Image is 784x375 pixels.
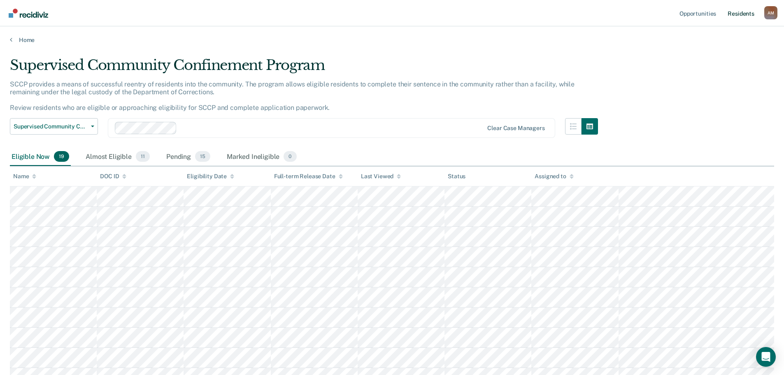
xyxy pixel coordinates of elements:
[165,148,212,166] div: Pending15
[136,151,150,162] span: 11
[9,9,48,18] img: Recidiviz
[187,173,234,180] div: Eligibility Date
[361,173,401,180] div: Last Viewed
[195,151,210,162] span: 15
[84,148,151,166] div: Almost Eligible11
[284,151,296,162] span: 0
[13,173,36,180] div: Name
[10,118,98,135] button: Supervised Community Confinement Program
[225,148,298,166] div: Marked Ineligible0
[764,6,777,19] div: A M
[274,173,343,180] div: Full-term Release Date
[10,80,575,112] p: SCCP provides a means of successful reentry of residents into the community. The program allows e...
[14,123,88,130] span: Supervised Community Confinement Program
[756,347,776,367] div: Open Intercom Messenger
[764,6,777,19] button: Profile dropdown button
[487,125,544,132] div: Clear case managers
[10,148,71,166] div: Eligible Now19
[448,173,465,180] div: Status
[535,173,573,180] div: Assigned to
[54,151,69,162] span: 19
[10,57,598,80] div: Supervised Community Confinement Program
[10,36,774,44] a: Home
[100,173,126,180] div: DOC ID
